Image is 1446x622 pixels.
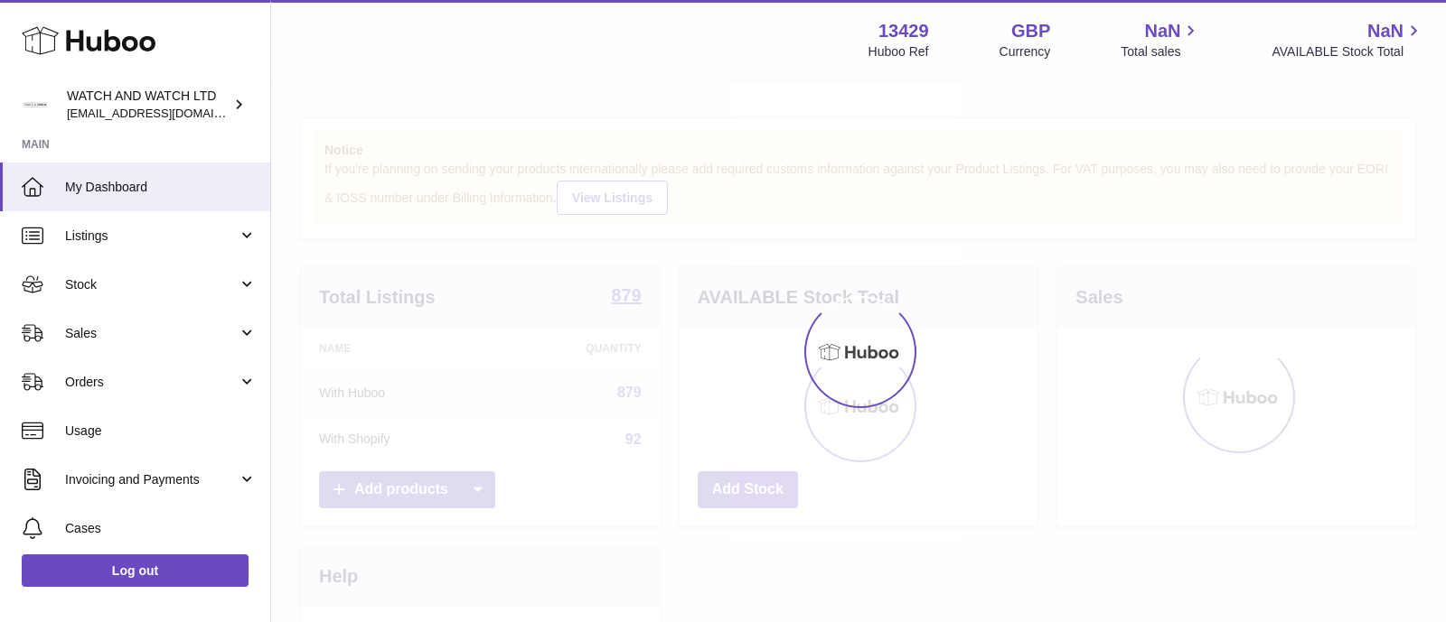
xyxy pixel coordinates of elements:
[878,19,929,43] strong: 13429
[22,91,49,118] img: internalAdmin-13429@internal.huboo.com
[65,374,238,391] span: Orders
[65,422,257,440] span: Usage
[1121,19,1201,60] a: NaN Total sales
[65,227,238,245] span: Listings
[67,106,266,120] span: [EMAIL_ADDRESS][DOMAIN_NAME]
[1011,19,1050,43] strong: GBP
[65,276,238,293] span: Stock
[1121,43,1201,60] span: Total sales
[1367,19,1404,43] span: NaN
[1272,19,1424,60] a: NaN AVAILABLE Stock Total
[22,554,249,587] a: Log out
[1272,43,1424,60] span: AVAILABLE Stock Total
[869,43,929,60] div: Huboo Ref
[65,520,257,537] span: Cases
[1144,19,1180,43] span: NaN
[65,325,238,342] span: Sales
[65,471,238,488] span: Invoicing and Payments
[67,88,230,122] div: WATCH AND WATCH LTD
[1000,43,1051,60] div: Currency
[65,179,257,196] span: My Dashboard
